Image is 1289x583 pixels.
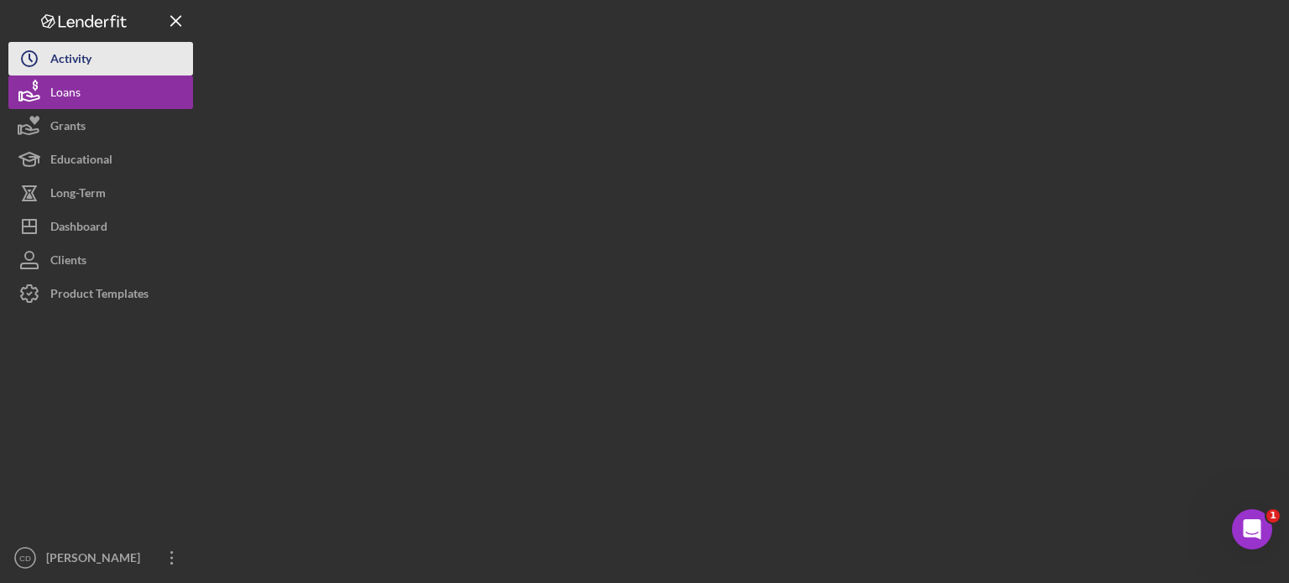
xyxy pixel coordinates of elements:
div: Grants [50,109,86,147]
div: Dashboard [50,210,107,247]
button: CD[PERSON_NAME] [8,541,193,575]
iframe: Intercom live chat [1232,509,1272,549]
div: Product Templates [50,277,149,315]
button: Educational [8,143,193,176]
div: [PERSON_NAME] [42,541,151,579]
button: Activity [8,42,193,75]
button: Clients [8,243,193,277]
div: Clients [50,243,86,281]
button: Long-Term [8,176,193,210]
text: CD [19,554,31,563]
div: Activity [50,42,91,80]
button: Product Templates [8,277,193,310]
span: 1 [1266,509,1280,523]
div: Long-Term [50,176,106,214]
button: Grants [8,109,193,143]
div: Educational [50,143,112,180]
div: Loans [50,75,81,113]
button: Dashboard [8,210,193,243]
button: Loans [8,75,193,109]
